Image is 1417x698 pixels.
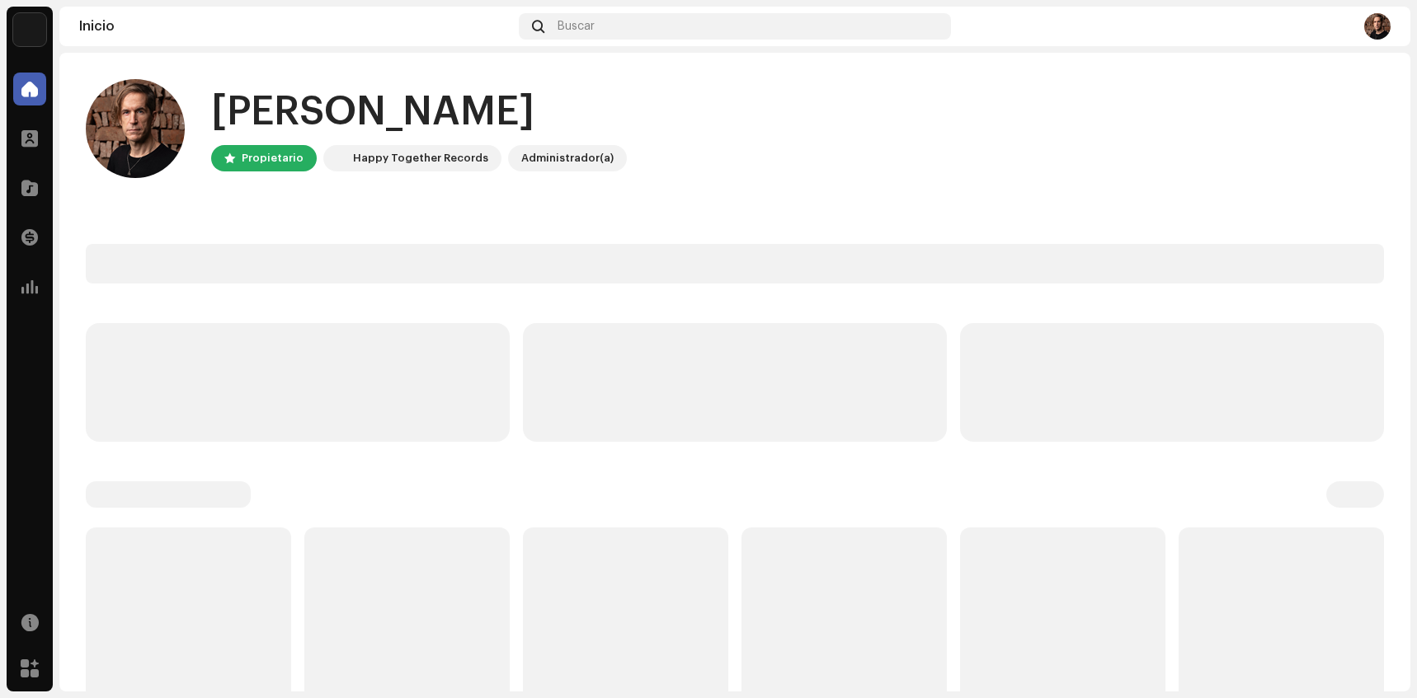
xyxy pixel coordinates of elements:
img: 9456d983-5a27-489a-9d77-0c048ea3a1bf [1364,13,1391,40]
img: 9456d983-5a27-489a-9d77-0c048ea3a1bf [86,79,185,178]
div: Happy Together Records [353,148,488,168]
img: edd8793c-a1b1-4538-85bc-e24b6277bc1e [327,148,346,168]
div: [PERSON_NAME] [211,86,627,138]
div: Administrador(a) [521,148,614,168]
img: edd8793c-a1b1-4538-85bc-e24b6277bc1e [13,13,46,46]
span: Buscar [558,20,595,33]
div: Inicio [79,20,512,33]
div: Propietario [242,148,304,168]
